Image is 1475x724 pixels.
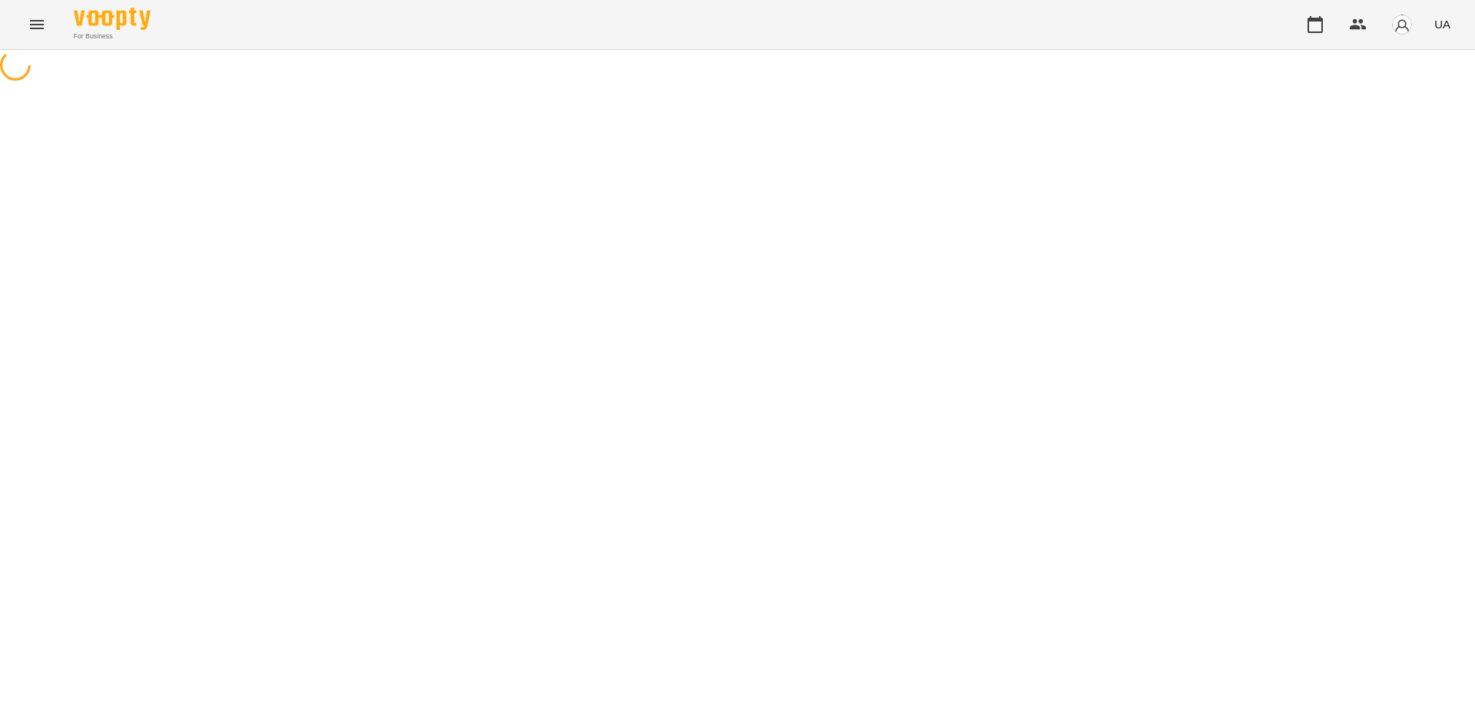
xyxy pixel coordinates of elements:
button: UA [1428,10,1457,38]
button: Menu [18,6,55,43]
span: For Business [74,31,151,41]
img: Voopty Logo [74,8,151,30]
img: avatar_s.png [1391,14,1413,35]
span: UA [1434,16,1450,32]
